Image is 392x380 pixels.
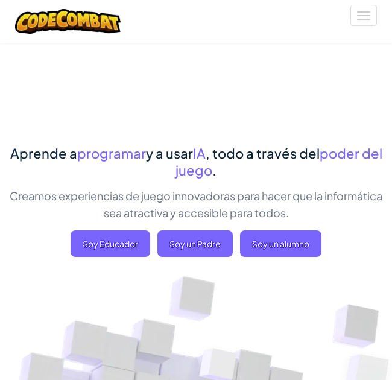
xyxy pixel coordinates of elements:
[71,230,150,257] a: Soy Educador
[212,162,217,179] span: .
[206,145,320,162] span: , todo a través del
[10,145,77,162] span: Aprende a
[146,145,193,162] span: y a usar
[9,188,383,221] p: Creamos experiencias de juego innovadoras para hacer que la informática sea atractiva y accesible...
[77,145,146,162] span: programar
[240,230,321,257] button: Soy un alumno
[157,230,233,257] a: Soy un Padre
[15,9,121,34] img: CodeCombat logo
[193,145,206,162] span: IA
[175,145,382,179] span: poder del juego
